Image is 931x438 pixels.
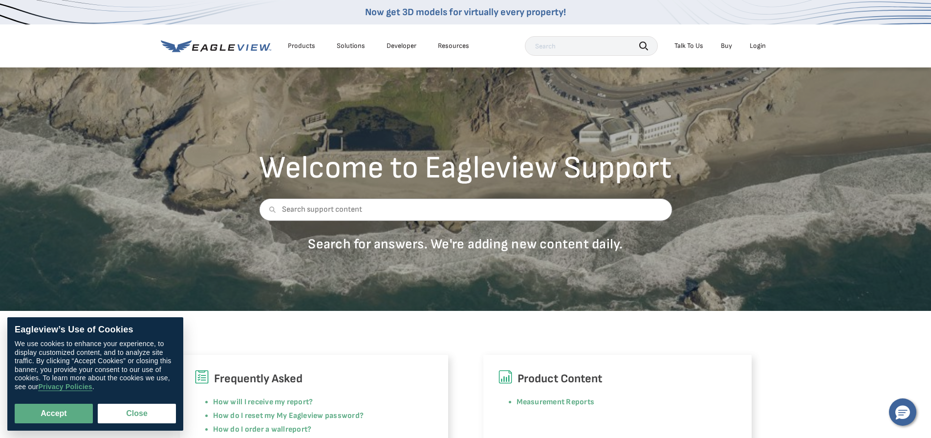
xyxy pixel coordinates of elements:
[387,42,416,50] a: Developer
[889,398,916,426] button: Hello, have a question? Let’s chat.
[307,425,311,434] a: ?
[438,42,469,50] div: Resources
[288,42,315,50] div: Products
[213,397,313,407] a: How will I receive my report?
[498,370,737,388] h6: Product Content
[750,42,766,50] div: Login
[674,42,703,50] div: Talk To Us
[365,6,566,18] a: Now get 3D models for virtually every property!
[38,383,92,392] a: Privacy Policies
[98,404,176,423] button: Close
[15,404,93,423] button: Accept
[337,42,365,50] div: Solutions
[259,153,672,184] h2: Welcome to Eagleview Support
[15,325,176,335] div: Eagleview’s Use of Cookies
[195,370,433,388] h6: Frequently Asked
[213,411,364,420] a: How do I reset my My Eagleview password?
[213,425,285,434] a: How do I order a wall
[721,42,732,50] a: Buy
[259,236,672,253] p: Search for answers. We're adding new content daily.
[15,340,176,392] div: We use cookies to enhance your experience, to display customized content, and to analyze site tra...
[259,198,672,221] input: Search support content
[525,36,658,56] input: Search
[517,397,595,407] a: Measurement Reports
[285,425,307,434] a: report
